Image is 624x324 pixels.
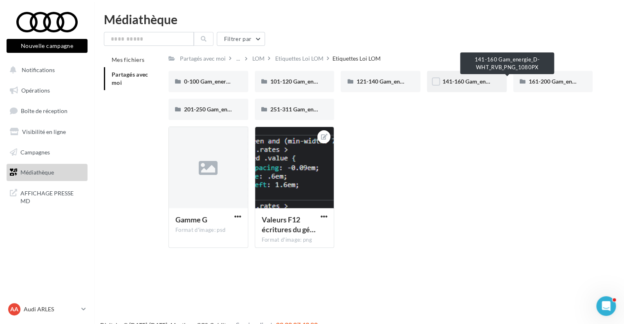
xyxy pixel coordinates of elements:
[184,78,308,85] span: 0-100 Gam_energie_A-WHT_RVB_PNG_1080PX
[5,61,86,79] button: Notifications
[20,148,50,155] span: Campagnes
[184,106,314,113] span: 201-250 Gam_energie_F-WHT_RVB_PNG_1080PX
[460,52,554,74] div: 141-160 Gam_energie_D-WHT_RVB_PNG_1080PX
[112,56,144,63] span: Mes fichiers
[5,82,89,99] a: Opérations
[275,54,323,63] div: Etiquettes Loi LOM
[252,54,265,63] div: LOM
[596,296,616,316] iframe: Intercom live chat
[235,53,242,64] div: ...
[175,227,241,234] div: Format d'image: psd
[10,305,18,313] span: AA
[262,215,316,234] span: Valeurs F12 écritures du générateur étiquettes CO2
[22,66,55,73] span: Notifications
[24,305,78,313] p: Audi ARLES
[21,87,50,94] span: Opérations
[5,144,89,161] a: Campagnes
[22,128,66,135] span: Visibilité en ligne
[20,188,84,205] span: AFFICHAGE PRESSE MD
[20,169,54,176] span: Médiathèque
[112,71,148,86] span: Partagés avec moi
[7,301,88,317] a: AA Audi ARLES
[21,107,67,114] span: Boîte de réception
[270,106,401,113] span: 251-311 Gam_energie_G-WHT_RVB_PNG_1080PX
[332,54,381,63] div: Etiquettes Loi LOM
[180,54,226,63] div: Partagés avec moi
[104,13,614,25] div: Médiathèque
[270,78,400,85] span: 101-120 Gam_energie_B-WHT_RVB_PNG_1080PX
[175,215,207,224] span: Gamme G
[262,236,328,244] div: Format d'image: png
[5,184,89,208] a: AFFICHAGE PRESSE MD
[356,78,486,85] span: 121-140 Gam_energie_C-WHT_RVB_PNG_1080PX
[7,39,88,53] button: Nouvelle campagne
[442,78,573,85] span: 141-160 Gam_energie_D-WHT_RVB_PNG_1080PX
[5,123,89,140] a: Visibilité en ligne
[5,102,89,120] a: Boîte de réception
[217,32,265,46] button: Filtrer par
[5,164,89,181] a: Médiathèque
